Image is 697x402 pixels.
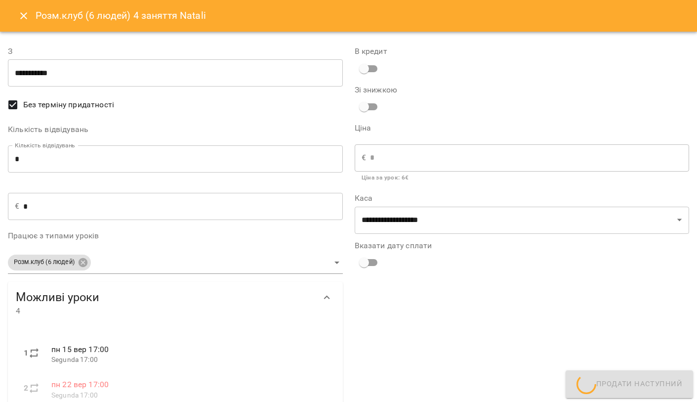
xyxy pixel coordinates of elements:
button: Close [12,4,36,28]
span: 4 [16,305,315,317]
p: € [15,200,19,212]
span: Розм.клуб (6 людей) [8,258,81,267]
p: Segunda 17:00 [51,355,327,365]
div: Розм.клуб (6 людей) [8,255,91,270]
button: Show more [315,286,339,310]
label: Зі знижкою [355,86,466,94]
label: Вказати дату сплати [355,242,690,250]
b: Ціна за урок : 6 € [362,174,409,181]
label: Працює з типами уроків [8,232,343,240]
label: Каса [355,194,690,202]
label: 1 [24,347,28,359]
label: З [8,47,343,55]
label: Кількість відвідувань [8,126,343,134]
p: Segunda 17:00 [51,391,327,401]
span: Без терміну придатності [23,99,114,111]
label: Ціна [355,124,690,132]
div: Розм.клуб (6 людей) [8,252,343,274]
span: пн 15 вер 17:00 [51,345,109,354]
p: € [362,152,366,164]
span: Можливі уроки [16,290,315,305]
h6: Розм.клуб (6 людей) 4 заняття Natali [36,8,206,23]
span: пн 22 вер 17:00 [51,380,109,389]
label: В кредит [355,47,690,55]
label: 2 [24,382,28,394]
